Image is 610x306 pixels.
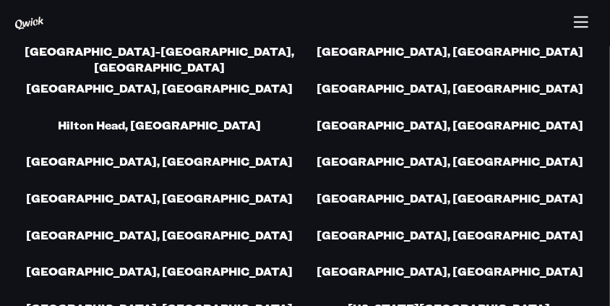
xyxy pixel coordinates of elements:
a: [GEOGRAPHIC_DATA], [GEOGRAPHIC_DATA] [27,154,293,171]
a: [GEOGRAPHIC_DATA], [GEOGRAPHIC_DATA] [27,228,293,245]
a: [GEOGRAPHIC_DATA], [GEOGRAPHIC_DATA] [27,191,293,208]
a: [GEOGRAPHIC_DATA], [GEOGRAPHIC_DATA] [317,191,584,208]
a: [GEOGRAPHIC_DATA], [GEOGRAPHIC_DATA] [27,264,293,281]
a: Hilton Head, [GEOGRAPHIC_DATA] [59,117,262,134]
a: [GEOGRAPHIC_DATA], [GEOGRAPHIC_DATA] [317,264,584,281]
a: [GEOGRAPHIC_DATA], [GEOGRAPHIC_DATA] [317,117,584,134]
a: [GEOGRAPHIC_DATA], [GEOGRAPHIC_DATA] [27,80,293,97]
a: [GEOGRAPHIC_DATA], [GEOGRAPHIC_DATA] [317,228,584,245]
a: [GEOGRAPHIC_DATA], [GEOGRAPHIC_DATA] [317,80,584,97]
a: [GEOGRAPHIC_DATA]-[GEOGRAPHIC_DATA], [GEOGRAPHIC_DATA] [14,43,305,76]
a: [GEOGRAPHIC_DATA], [GEOGRAPHIC_DATA] [317,154,584,171]
a: [GEOGRAPHIC_DATA], [GEOGRAPHIC_DATA] [317,43,584,60]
